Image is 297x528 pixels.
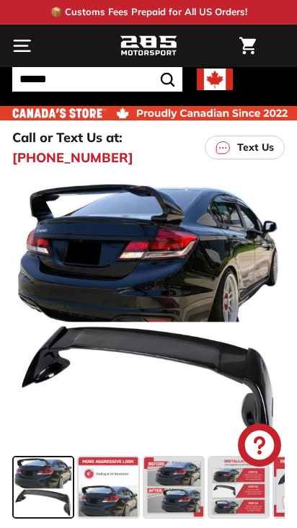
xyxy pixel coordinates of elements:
input: Search [12,67,182,92]
p: Text Us [237,140,274,155]
p: Call or Text Us at: [12,128,123,147]
a: [PHONE_NUMBER] [12,148,133,167]
p: 📦 Customs Fees Prepaid for All US Orders! [50,5,247,19]
inbox-online-store-chat: Shopify online store chat [234,423,285,470]
a: Cart [232,25,263,66]
a: Text Us [205,136,285,159]
img: Logo_285_Motorsport_areodynamics_components [120,34,177,58]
